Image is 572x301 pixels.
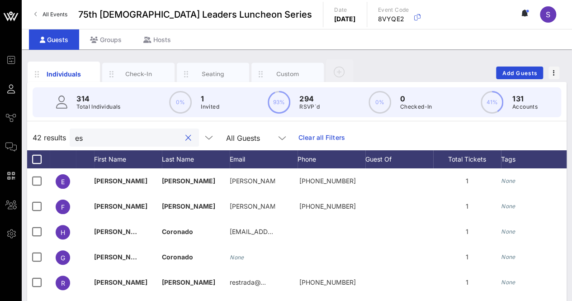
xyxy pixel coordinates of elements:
a: All Events [29,7,73,22]
span: [PERSON_NAME] [162,177,215,185]
p: 131 [512,93,538,104]
i: None [230,254,244,261]
div: 1 [433,194,501,219]
span: Add Guests [502,70,538,76]
p: Checked-In [400,102,432,111]
span: F [61,203,65,211]
p: [DATE] [334,14,356,24]
i: None [501,177,515,184]
i: None [501,253,515,260]
div: S [540,6,556,23]
p: 0 [400,93,432,104]
span: [PERSON_NAME] [94,228,147,235]
div: All Guests [226,134,260,142]
p: RSVP`d [299,102,320,111]
span: [PERSON_NAME] [162,202,215,210]
span: E [61,178,65,186]
span: H [61,229,65,236]
p: 314 [76,93,121,104]
span: 75th [DEMOGRAPHIC_DATA] Leaders Luncheon Series [78,8,312,21]
a: Clear all Filters [298,133,345,143]
span: 42 results [33,132,66,143]
div: 1 [433,244,501,270]
button: clear icon [185,134,191,143]
p: Event Code [378,5,409,14]
span: S [546,10,550,19]
div: Guest Of [365,150,433,168]
span: [PERSON_NAME] [94,202,147,210]
span: [PERSON_NAME] [94,177,147,185]
span: +17373355743 [299,202,356,210]
div: 1 [433,270,501,295]
p: restrada@… [230,270,266,295]
span: [PERSON_NAME] [162,278,215,286]
div: 1 [433,219,501,244]
div: Groups [79,29,132,50]
div: Check-In [118,70,159,78]
p: [PERSON_NAME].tex… [230,194,275,219]
div: Hosts [132,29,182,50]
span: +14808622892 [299,177,356,185]
span: All Events [43,11,67,18]
div: Guests [29,29,79,50]
p: Total Individuals [76,102,121,111]
span: R [61,279,65,287]
p: [PERSON_NAME]@… [230,168,275,194]
div: Custom [268,70,308,78]
div: Phone [298,150,365,168]
p: Accounts [512,102,538,111]
span: [PERSON_NAME] [94,253,147,261]
p: Date [334,5,356,14]
div: First Name [94,150,162,168]
i: None [501,228,515,235]
div: Seating [193,70,233,78]
div: All Guests [221,129,293,147]
button: Add Guests [496,67,543,79]
span: +12025319883 [299,278,356,286]
i: None [501,279,515,286]
span: [PERSON_NAME] [94,278,147,286]
div: Last Name [162,150,230,168]
p: Invited [201,102,219,111]
span: Coronado [162,253,193,261]
div: Email [230,150,298,168]
p: 1 [201,93,219,104]
div: 1 [433,168,501,194]
p: 8VYQE2 [378,14,409,24]
i: None [501,203,515,210]
div: Total Tickets [433,150,501,168]
span: G [61,254,65,262]
span: Coronado [162,228,193,235]
span: [EMAIL_ADDRESS][DOMAIN_NAME] [230,228,339,235]
p: 294 [299,93,320,104]
div: Individuals [44,69,84,79]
